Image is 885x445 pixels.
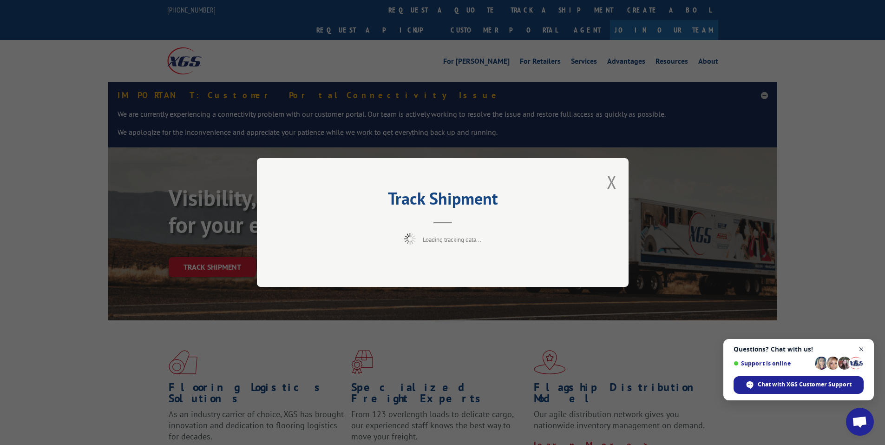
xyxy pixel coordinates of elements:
[423,236,481,244] span: Loading tracking data...
[734,376,864,394] div: Chat with XGS Customer Support
[846,408,874,436] div: Open chat
[734,360,812,367] span: Support is online
[758,380,852,389] span: Chat with XGS Customer Support
[734,345,864,353] span: Questions? Chat with us!
[856,344,867,355] span: Close chat
[607,170,617,194] button: Close modal
[404,233,416,245] img: xgs-loading
[303,192,582,210] h2: Track Shipment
